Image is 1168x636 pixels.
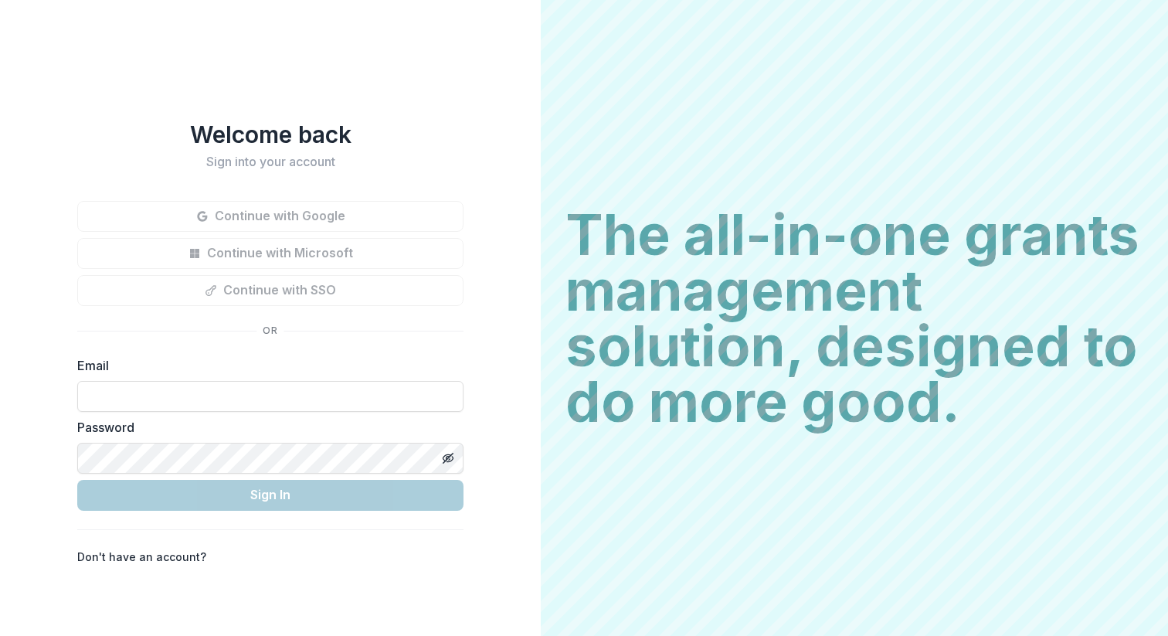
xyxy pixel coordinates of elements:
button: Continue with Microsoft [77,238,463,269]
h2: Sign into your account [77,155,463,169]
p: Don't have an account? [77,549,206,565]
label: Password [77,418,454,437]
h1: Welcome back [77,121,463,148]
label: Email [77,356,454,375]
button: Continue with Google [77,201,463,232]
button: Continue with SSO [77,275,463,306]
button: Toggle password visibility [436,446,460,471]
button: Sign In [77,480,463,511]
